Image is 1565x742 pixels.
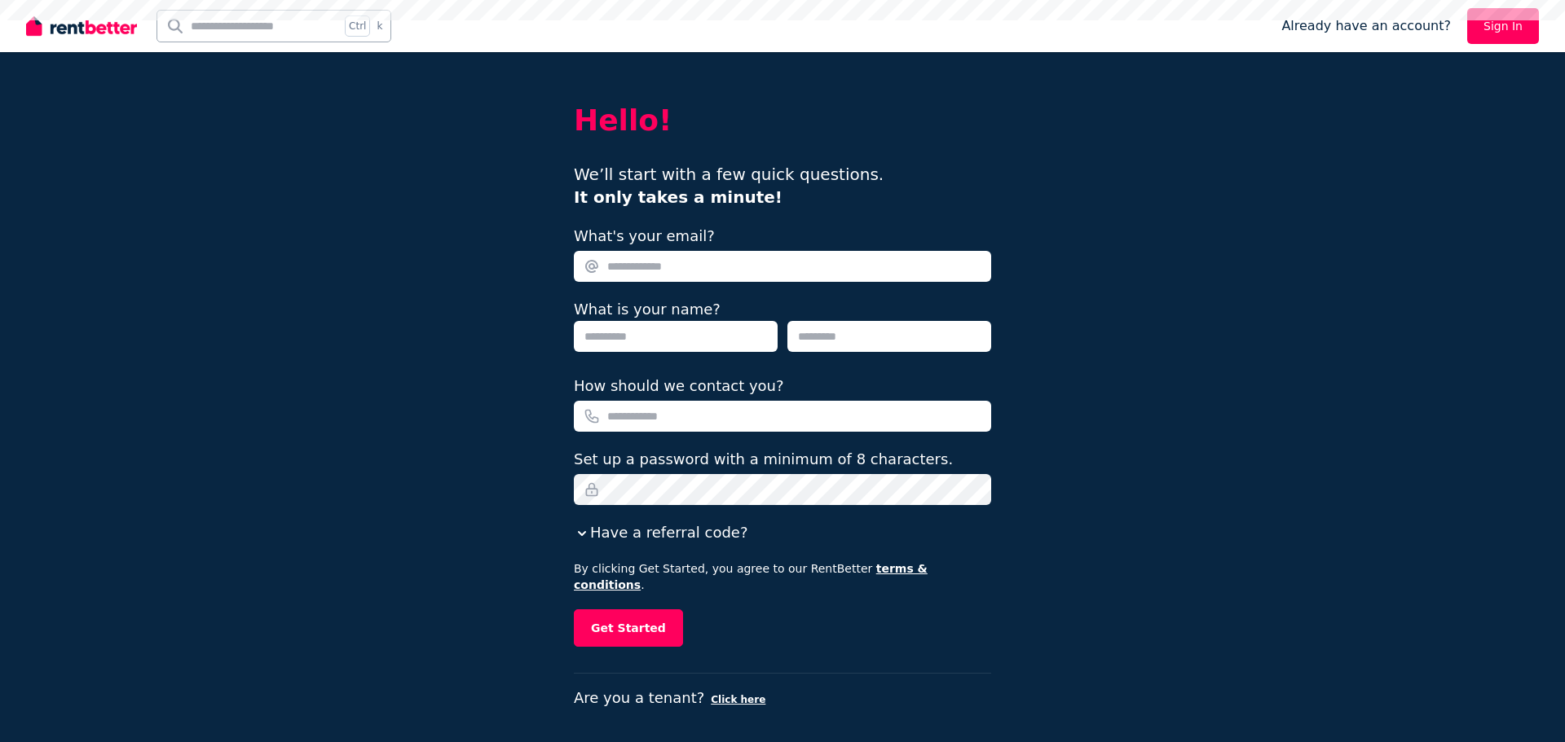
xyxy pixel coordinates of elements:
label: How should we contact you? [574,375,784,397]
button: Click here [711,693,765,706]
b: It only takes a minute! [574,187,782,207]
span: Already have an account? [1281,16,1451,36]
p: By clicking Get Started, you agree to our RentBetter . [574,560,991,593]
p: Are you a tenant? [574,687,991,709]
h2: Hello! [574,104,991,137]
img: RentBetter [26,14,137,38]
label: What's your email? [574,225,715,248]
label: Set up a password with a minimum of 8 characters. [574,448,953,471]
label: What is your name? [574,301,721,318]
span: We’ll start with a few quick questions. [574,165,884,207]
button: Get Started [574,609,683,647]
button: Have a referral code? [574,521,747,544]
a: Sign In [1467,8,1539,44]
span: k [377,20,382,33]
span: Ctrl [345,15,370,37]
